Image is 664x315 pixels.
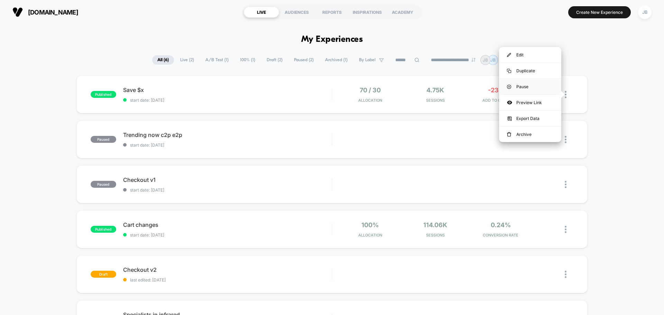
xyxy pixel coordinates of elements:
[261,55,288,65] span: Draft ( 2 )
[91,181,116,188] span: paused
[123,221,332,228] span: Cart changes
[123,277,332,282] span: last edited: [DATE]
[301,35,363,45] h1: My Experiences
[358,98,382,103] span: Allocation
[565,91,566,98] img: close
[405,233,467,238] span: Sessions
[491,221,511,229] span: 0.24%
[123,176,332,183] span: Checkout v1
[565,271,566,278] img: close
[10,7,80,18] button: [DOMAIN_NAME]
[152,55,174,65] span: All ( 6 )
[507,85,511,89] img: menu
[91,271,116,278] span: draft
[123,142,332,148] span: start date: [DATE]
[289,55,319,65] span: Paused ( 2 )
[565,181,566,188] img: close
[488,86,513,94] span: -23.10%
[360,86,381,94] span: 70 / 30
[175,55,199,65] span: Live ( 2 )
[91,136,116,143] span: paused
[499,111,561,126] div: Export Data
[471,58,476,62] img: end
[499,63,561,78] div: Duplicate
[385,7,420,18] div: ACADEMY
[636,5,654,19] button: JB
[123,131,332,138] span: Trending now c2p e2p
[123,187,332,193] span: start date: [DATE]
[405,98,467,103] span: Sessions
[359,57,376,63] span: By Label
[638,6,652,19] div: JB
[499,47,561,63] div: Edit
[235,55,260,65] span: 100% ( 1 )
[423,221,447,229] span: 114.06k
[91,91,116,98] span: published
[507,132,511,137] img: menu
[483,57,488,63] p: JB
[361,221,379,229] span: 100%
[200,55,234,65] span: A/B Test ( 1 )
[499,79,561,94] div: Pause
[499,127,561,142] div: Archive
[123,232,332,238] span: start date: [DATE]
[91,226,116,233] span: published
[426,86,444,94] span: 4.75k
[507,53,511,57] img: menu
[568,6,631,18] button: Create New Experience
[320,55,353,65] span: Archived ( 1 )
[470,233,532,238] span: CONVERSION RATE
[350,7,385,18] div: INSPIRATIONS
[123,86,332,93] span: Save $x
[314,7,350,18] div: REPORTS
[244,7,279,18] div: LIVE
[28,9,78,16] span: [DOMAIN_NAME]
[123,266,332,273] span: Checkout v2
[358,233,382,238] span: Allocation
[507,69,511,73] img: menu
[470,98,532,103] span: ADD TO CART RATE
[565,136,566,143] img: close
[490,57,496,63] p: JB
[12,7,23,17] img: Visually logo
[565,226,566,233] img: close
[279,7,314,18] div: AUDIENCES
[499,95,561,110] div: Preview Link
[123,98,332,103] span: start date: [DATE]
